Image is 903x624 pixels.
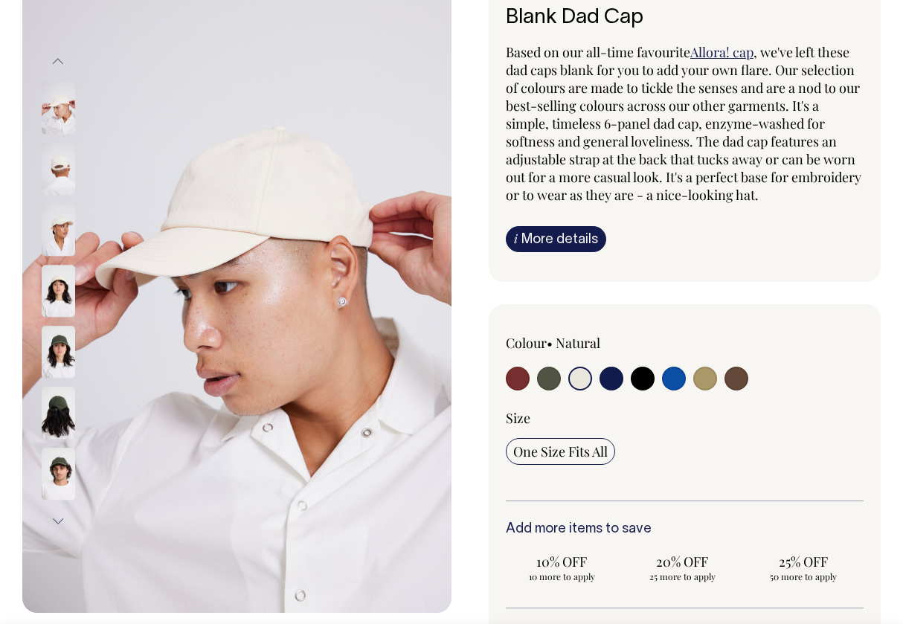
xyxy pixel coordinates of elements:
span: 20% OFF [634,553,730,570]
div: Size [506,409,864,427]
img: olive [42,327,75,379]
h6: Blank Dad Cap [506,7,864,30]
img: olive [42,448,75,501]
label: Natural [556,334,600,352]
h6: Add more items to save [506,522,864,537]
div: Colour [506,334,649,352]
button: Previous [47,45,69,78]
span: Based on our all-time favourite [506,43,690,61]
span: i [514,231,518,246]
span: • [547,334,553,352]
img: natural [42,144,75,196]
input: One Size Fits All [506,438,615,465]
img: olive [42,387,75,440]
span: , we've left these dad caps blank for you to add your own flare. Our selection of colours are mad... [506,43,861,204]
span: 50 more to apply [755,570,852,582]
img: natural [42,83,75,135]
img: natural [42,266,75,318]
img: natural [42,205,75,257]
input: 20% OFF 25 more to apply [626,548,738,587]
span: 10% OFF [513,553,610,570]
span: 25 more to apply [634,570,730,582]
input: 10% OFF 10 more to apply [506,548,617,587]
span: One Size Fits All [513,443,608,460]
input: 25% OFF 50 more to apply [748,548,859,587]
span: 25% OFF [755,553,852,570]
button: Next [47,505,69,538]
span: 10 more to apply [513,570,610,582]
a: Allora! cap [690,43,753,61]
a: iMore details [506,226,606,252]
